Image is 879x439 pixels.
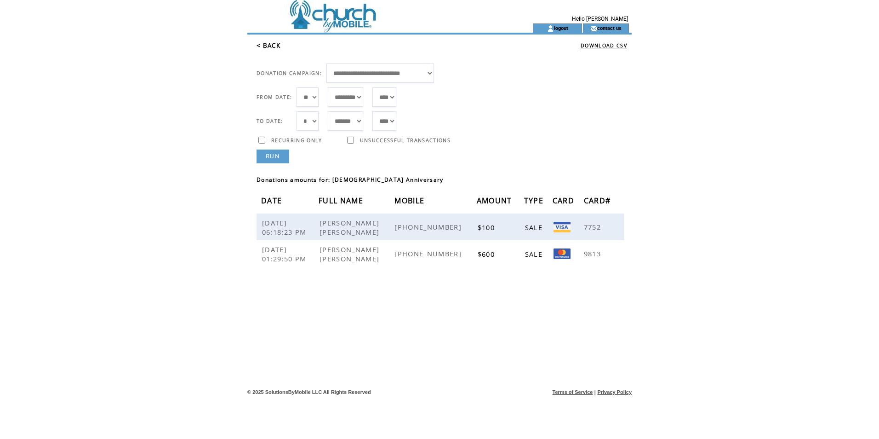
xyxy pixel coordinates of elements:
[597,389,632,395] a: Privacy Policy
[524,193,546,210] span: TYPE
[247,389,371,395] span: © 2025 SolutionsByMobile LLC All Rights Reserved
[257,41,280,50] a: < BACK
[584,249,603,258] span: 9813
[524,197,546,203] a: TYPE
[394,193,427,210] span: MOBILE
[554,25,568,31] a: logout
[257,150,289,163] a: RUN
[581,42,627,49] a: DOWNLOAD CSV
[553,193,576,210] span: CARD
[394,222,464,231] span: [PHONE_NUMBER]
[584,222,603,231] span: 7752
[594,389,596,395] span: |
[590,25,597,32] img: contact_us_icon.gif
[477,193,514,210] span: AMOUNT
[477,197,514,203] a: AMOUNT
[554,248,571,259] img: Mastercard
[320,218,382,237] span: [PERSON_NAME] [PERSON_NAME]
[261,197,284,203] a: DATE
[597,25,622,31] a: contact us
[554,222,571,232] img: Visa
[547,25,554,32] img: account_icon.gif
[478,223,497,232] span: $100
[261,193,284,210] span: DATE
[584,197,613,203] a: CARD#
[553,197,576,203] a: CARD
[394,197,427,203] a: MOBILE
[257,176,444,184] span: Donations amounts for: [DEMOGRAPHIC_DATA] Anniversary
[319,193,365,210] span: FULL NAME
[271,137,322,144] span: RECURRING ONLY
[262,218,309,237] span: [DATE] 06:18:23 PM
[257,70,322,76] span: DONATION CAMPAIGN:
[257,118,283,124] span: TO DATE:
[319,197,365,203] a: FULL NAME
[360,137,451,144] span: UNSUCCESSFUL TRANSACTIONS
[525,249,545,259] span: SALE
[478,249,497,259] span: $600
[257,94,292,100] span: FROM DATE:
[572,16,628,22] span: Hello [PERSON_NAME]
[553,389,593,395] a: Terms of Service
[584,193,613,210] span: CARD#
[320,245,382,263] span: [PERSON_NAME] [PERSON_NAME]
[394,249,464,258] span: [PHONE_NUMBER]
[262,245,309,263] span: [DATE] 01:29:50 PM
[525,223,545,232] span: SALE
